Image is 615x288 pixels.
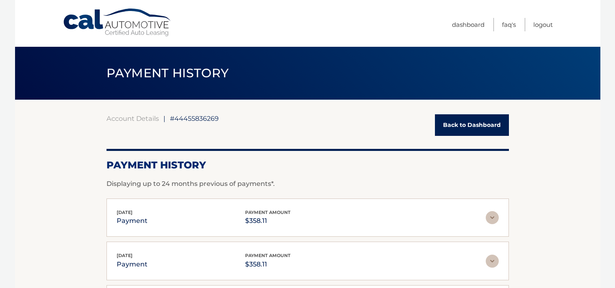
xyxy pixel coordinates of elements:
[63,8,172,37] a: Cal Automotive
[245,215,291,227] p: $358.11
[452,18,485,31] a: Dashboard
[533,18,553,31] a: Logout
[502,18,516,31] a: FAQ's
[117,259,148,270] p: payment
[435,114,509,136] a: Back to Dashboard
[486,211,499,224] img: accordion-rest.svg
[245,209,291,215] span: payment amount
[106,114,159,122] a: Account Details
[117,253,133,258] span: [DATE]
[117,209,133,215] span: [DATE]
[486,255,499,268] img: accordion-rest.svg
[106,159,509,171] h2: Payment History
[106,179,509,189] p: Displaying up to 24 months previous of payments*.
[170,114,219,122] span: #44455836269
[106,65,229,81] span: PAYMENT HISTORY
[163,114,165,122] span: |
[117,215,148,227] p: payment
[245,253,291,258] span: payment amount
[245,259,291,270] p: $358.11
